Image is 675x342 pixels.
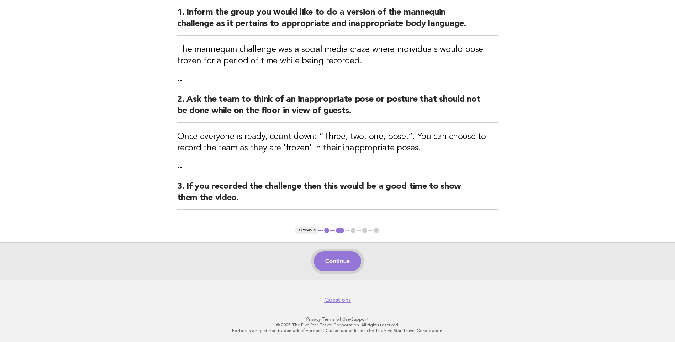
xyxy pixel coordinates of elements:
[351,317,369,322] a: Support
[177,44,498,67] h3: The mannequin challenge was a social media craze where individuals would pose frozen for a period...
[177,181,498,210] h2: 3. If you recorded the challenge then this would be a good time to show them the video.
[120,328,555,333] p: Forbes is a registered trademark of Forbes LLC used under license by The Five Star Travel Corpora...
[177,7,498,36] h2: 1. Inform the group you would like to do a version of the mannequin challenge as it pertains to a...
[177,162,498,172] p: --
[324,296,351,304] a: Questions
[120,322,555,328] p: © 2025 The Five Star Travel Corporation. All rights reserved.
[323,227,330,234] button: 1
[335,227,345,234] button: 2
[177,131,498,154] h3: Once everyone is ready, count down: “Three, two, one, pose!”. You can choose to record the team a...
[177,75,498,85] p: --
[314,251,361,271] button: Continue
[295,227,318,234] button: < Previous
[322,317,350,322] a: Terms of Use
[120,316,555,322] p: · ·
[177,94,498,123] h2: 2. Ask the team to think of an inappropriate pose or posture that should not be done while on the...
[306,317,321,322] a: Privacy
